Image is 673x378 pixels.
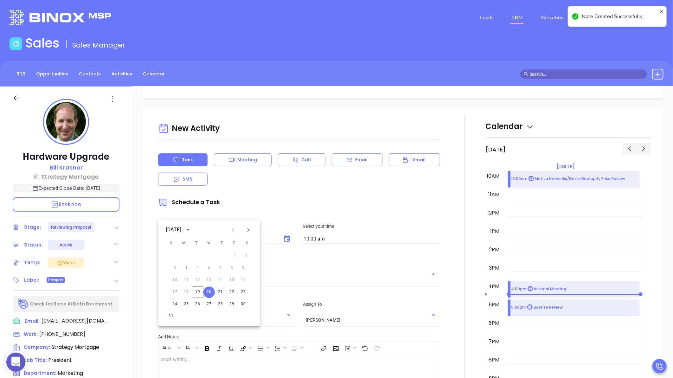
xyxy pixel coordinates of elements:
[487,283,501,290] div: 4pm
[51,201,82,207] span: Book Now
[487,356,501,364] div: 8pm
[48,356,72,364] span: President
[139,69,169,79] a: Calendar
[24,222,41,232] div: Stage:
[538,11,566,24] a: Marketing
[238,286,249,298] button: 23
[24,258,41,267] div: Temp:
[511,176,625,183] p: 10:00am Motiva Networks/Datto Backupify Price Review
[271,342,288,353] span: Insert Ordered List
[254,342,271,353] span: Insert Unordered List
[158,198,220,206] span: Schedule a Task
[24,344,50,350] span: Company:
[158,333,440,340] p: Add Notes
[216,237,228,250] span: Thursday
[183,225,193,234] button: calendar view is open, switch to year view
[582,13,657,20] div: Note Created Successfully
[637,143,651,154] button: Next day
[241,237,253,250] span: Saturday
[192,286,203,298] button: 19
[238,298,249,310] button: 30
[279,231,295,247] button: Choose date, selected date is Aug 20, 2025
[10,10,111,25] img: logo
[182,157,193,163] p: Task
[371,342,382,353] span: Redo
[412,157,426,163] p: Vmail
[183,176,192,183] p: SMS
[42,317,108,325] span: [EMAIL_ADDRESS][DOMAIN_NAME]
[166,226,181,234] div: [DATE]
[203,286,215,298] button: 20
[524,72,528,76] span: search
[72,40,125,50] span: Sales Manager
[355,157,368,163] p: Email
[429,311,438,320] button: Open
[178,237,189,250] span: Monday
[165,311,177,322] button: 31
[201,342,212,353] span: Bold
[485,121,534,131] span: Calendar
[226,286,238,298] button: 22
[487,191,501,198] div: 11am
[58,369,83,377] span: Marketing
[303,223,440,230] p: Select your time
[183,342,195,353] button: 14
[108,69,136,79] a: Activities
[342,342,358,353] span: Surveys
[485,146,506,153] h2: [DATE]
[159,342,182,353] span: Font family
[158,121,440,137] div: New Activity
[213,342,224,353] span: Italic
[215,286,226,298] button: 21
[529,71,644,78] input: Search…
[488,264,501,272] div: 3pm
[24,370,56,376] span: Department:
[237,342,253,353] span: Fill color or set the text color
[478,11,496,24] a: Leads
[50,163,83,172] a: Bill Krasnor
[13,69,29,79] a: BDR
[159,344,175,349] span: Arial
[511,304,563,311] p: 5:00pm License Review
[215,298,226,310] button: 28
[25,317,40,325] span: Email:
[25,35,60,51] h1: Sales
[24,357,47,363] span: Job Title:
[32,69,72,79] a: Opportunities
[13,184,119,192] p: Expected Close Date: [DATE]
[181,298,192,310] button: 25
[60,240,73,250] div: Active
[509,11,525,24] a: CRM
[511,286,566,293] p: 4:00pm Internal Meeting
[623,143,637,154] button: Previous day
[284,311,293,320] button: Open
[237,157,257,163] p: Meeting
[203,237,215,250] span: Wednesday
[24,240,43,250] div: Status:
[487,301,501,309] div: 5pm
[317,342,329,353] span: Insert link
[301,157,311,163] p: Call
[192,298,203,310] button: 26
[359,342,370,353] span: Undo
[191,237,202,250] span: Tuesday
[330,342,341,353] span: Insert Image
[429,270,438,279] button: Open
[555,162,576,171] a: [DATE]
[57,259,75,266] div: Warm
[18,298,29,310] img: Ai-Enrich-DaqCidB-.svg
[39,330,85,338] span: [PHONE_NUMBER]
[226,298,238,310] button: 29
[487,319,501,327] div: 6pm
[24,275,39,285] div: Label:
[487,338,501,345] div: 7pm
[182,342,200,353] span: Font size
[158,259,440,266] p: Title
[303,301,440,308] p: Assign To
[183,344,193,349] span: 14
[203,298,215,310] button: 27
[13,172,119,181] a: Strategy Mortgage
[75,69,105,79] a: Contacts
